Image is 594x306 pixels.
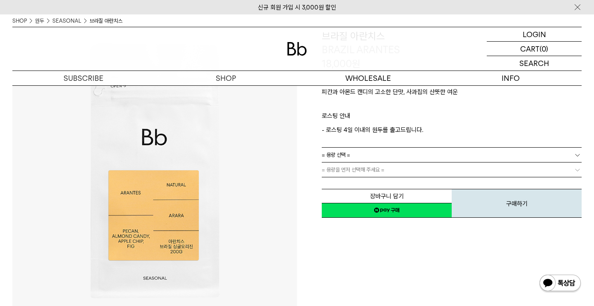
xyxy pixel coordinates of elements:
p: LOGIN [523,27,546,41]
button: 구매하기 [452,189,582,218]
p: ㅤ [322,101,582,111]
a: LOGIN [487,27,582,42]
a: 신규 회원 가입 시 3,000원 할인 [258,4,336,11]
img: 카카오톡 채널 1:1 채팅 버튼 [539,274,582,294]
p: - 로스팅 4일 이내의 원두를 출고드립니다. [322,125,582,135]
p: 로스팅 안내 [322,111,582,125]
a: SHOP [155,71,297,85]
span: = 용량 선택 = [322,148,350,162]
span: = 용량을 먼저 선택해 주세요 = [322,162,384,177]
p: (0) [540,42,548,56]
p: SEARCH [519,56,549,71]
button: 장바구니 담기 [322,189,452,203]
a: CART (0) [487,42,582,56]
p: WHOLESALE [297,71,439,85]
a: SUBSCRIBE [12,71,155,85]
p: INFO [439,71,582,85]
p: 피칸과 아몬드 캔디의 고소한 단맛, 사과칩의 산뜻한 여운 [322,87,582,101]
a: 새창 [322,203,452,218]
img: 로고 [287,42,307,56]
p: CART [520,42,540,56]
